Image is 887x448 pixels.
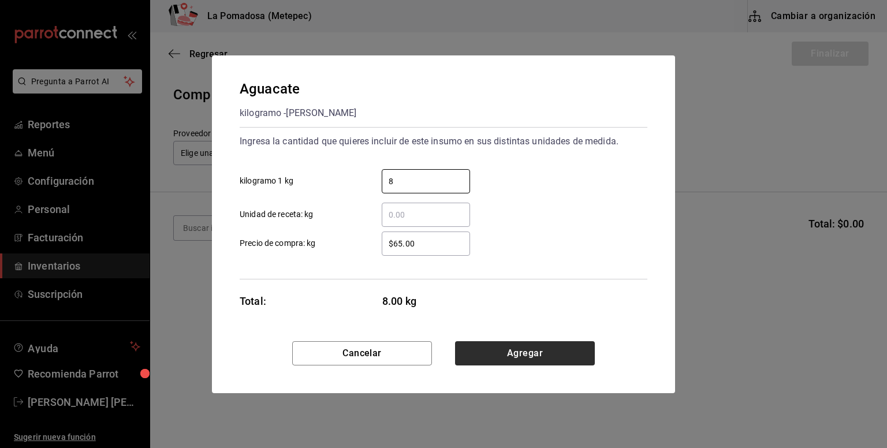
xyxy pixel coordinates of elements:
input: kilogramo 1 kg [382,174,470,188]
div: Aguacate [240,79,356,99]
div: Ingresa la cantidad que quieres incluir de este insumo en sus distintas unidades de medida. [240,132,647,151]
input: Precio de compra: kg [382,237,470,251]
span: 8.00 kg [382,293,471,309]
div: Total: [240,293,266,309]
span: kilogramo 1 kg [240,175,293,187]
span: Unidad de receta: kg [240,208,314,221]
span: Precio de compra: kg [240,237,316,249]
button: Cancelar [292,341,432,365]
button: Agregar [455,341,595,365]
input: Unidad de receta: kg [382,208,470,222]
div: kilogramo - [PERSON_NAME] [240,104,356,122]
